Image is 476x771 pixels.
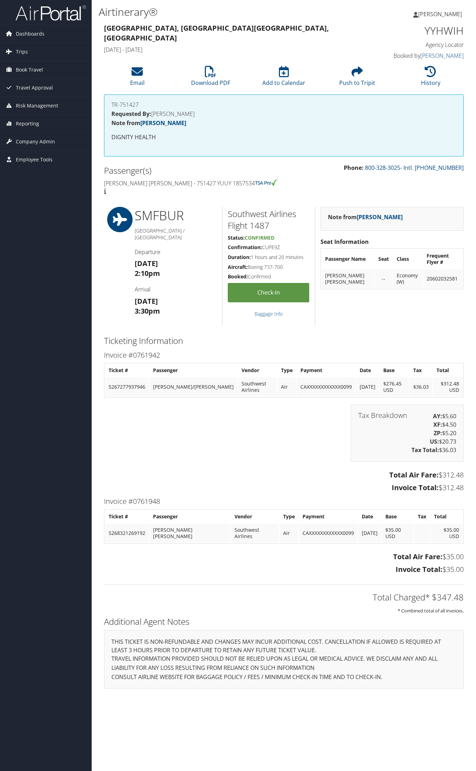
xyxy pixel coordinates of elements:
th: Payment [297,364,355,377]
h4: Booked by [382,52,464,60]
strong: 3:30pm [135,306,160,316]
strong: AY: [433,412,442,420]
h2: Total Charged* $347.48 [104,591,464,603]
th: Payment [299,510,358,523]
strong: Requested By: [111,110,151,118]
h2: Southwest Airlines Flight 1487 [228,208,310,232]
strong: Seat Information [321,238,369,246]
h4: [PERSON_NAME] [PERSON_NAME] - 751427 YUUY 1857534 [104,179,279,195]
h4: Departure [135,248,217,256]
td: $276.45 USD [380,377,409,396]
th: Passenger Name [322,249,374,269]
p: TRAVEL INFORMATION PROVIDED SHOULD NOT BE RELIED UPON AS LEGAL OR MEDICAL ADVICE. WE DISCLAIM ANY... [111,654,456,672]
h4: [PERSON_NAME] [111,111,456,117]
strong: [GEOGRAPHIC_DATA], [GEOGRAPHIC_DATA] [GEOGRAPHIC_DATA], [GEOGRAPHIC_DATA] [104,23,329,43]
th: Base [382,510,414,523]
h5: Boeing 737-700 [228,264,310,271]
th: Ticket # [105,510,149,523]
h3: Invoice #0761942 [104,350,464,360]
strong: Phone: [344,164,364,172]
td: [DATE] [356,377,379,396]
th: Passenger [149,364,237,377]
div: $5.60 $4.50 $5.20 $20.73 $36.03 [351,405,464,462]
strong: Aircraft: [228,264,248,270]
h3: $35.00 [104,552,464,562]
a: Check-in [228,283,310,302]
p: DIGNITY HEALTH [111,133,456,142]
a: [PERSON_NAME] [420,52,464,60]
span: Trips [16,43,28,61]
th: Tax [414,510,430,523]
th: Date [358,510,381,523]
strong: Invoice Total: [392,483,439,492]
h3: $312.48 [104,470,464,480]
td: CAXXXXXXXXXXXX0099 [299,524,358,543]
strong: Note from [111,119,186,127]
th: Seat [375,249,392,269]
strong: Total Air Fare: [393,552,443,561]
strong: Status: [228,234,245,241]
th: Tax [410,364,432,377]
span: Dashboards [16,25,44,43]
a: 800-328-3025- Intl. [PHONE_NUMBER] [365,164,464,172]
th: Frequent Flyer # [423,249,463,269]
th: Type [277,364,296,377]
div: THIS TICKET IS NON-REFUNDABLE AND CHANGES MAY INCUR ADDITIONAL COST. CANCELLATION IF ALLOWED IS R... [104,630,464,688]
h1: Airtinerary® [99,5,346,19]
h1: SMF BUR [135,207,217,224]
td: $35.00 USD [382,524,414,543]
h4: Arrival [135,285,217,293]
h2: Additional Agent Notes [104,616,464,628]
a: Download PDF [191,70,230,87]
strong: 2:10pm [135,269,160,278]
a: [PERSON_NAME] [357,213,403,221]
strong: Tax Total: [411,446,439,454]
th: Vendor [231,510,279,523]
div: -- [378,276,389,282]
strong: ZP: [434,429,442,437]
h3: Tax Breakdown [358,412,407,419]
td: [PERSON_NAME] [PERSON_NAME] [149,524,230,543]
h3: $312.48 [104,483,464,493]
th: Type [280,510,298,523]
span: Reporting [16,115,39,132]
h4: Agency Locator [382,41,464,49]
h2: Ticketing Information [104,335,464,347]
a: History [421,70,440,87]
td: Air [277,377,296,396]
td: $35.00 USD [431,524,463,543]
strong: Total Air Fare: [389,470,439,480]
span: Travel Approval [16,79,53,97]
td: Southwest Airlines [238,377,277,396]
span: Confirmed [245,234,274,241]
td: $36.03 [410,377,432,396]
h5: 1 hours and 20 minutes [228,254,310,261]
a: [PERSON_NAME] [140,119,186,127]
td: $312.48 USD [433,377,463,396]
td: Air [280,524,298,543]
strong: Invoice Total: [396,565,443,574]
a: Email [130,70,145,87]
a: Push to Tripit [339,70,375,87]
h1: YYHWIH [382,23,464,38]
h5: CUPE9Z [228,244,310,251]
h3: Invoice #0761948 [104,496,464,506]
img: airportal-logo.png [16,5,86,21]
h4: TR-751427 [111,102,456,107]
a: Add to Calendar [262,70,305,87]
th: Base [380,364,409,377]
a: Baggage Info [255,310,283,317]
td: [PERSON_NAME] [PERSON_NAME] [322,269,374,288]
td: 5267277937946 [105,377,149,396]
th: Ticket # [105,364,149,377]
td: 20602032581 [423,269,463,288]
strong: XF: [433,421,442,428]
th: Class [393,249,423,269]
span: [PERSON_NAME] [418,10,462,18]
span: Employee Tools [16,151,53,168]
h5: Confirmed [228,273,310,280]
th: Total [431,510,463,523]
h2: Passenger(s) [104,165,279,177]
strong: Duration: [228,254,251,260]
td: Southwest Airlines [231,524,279,543]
